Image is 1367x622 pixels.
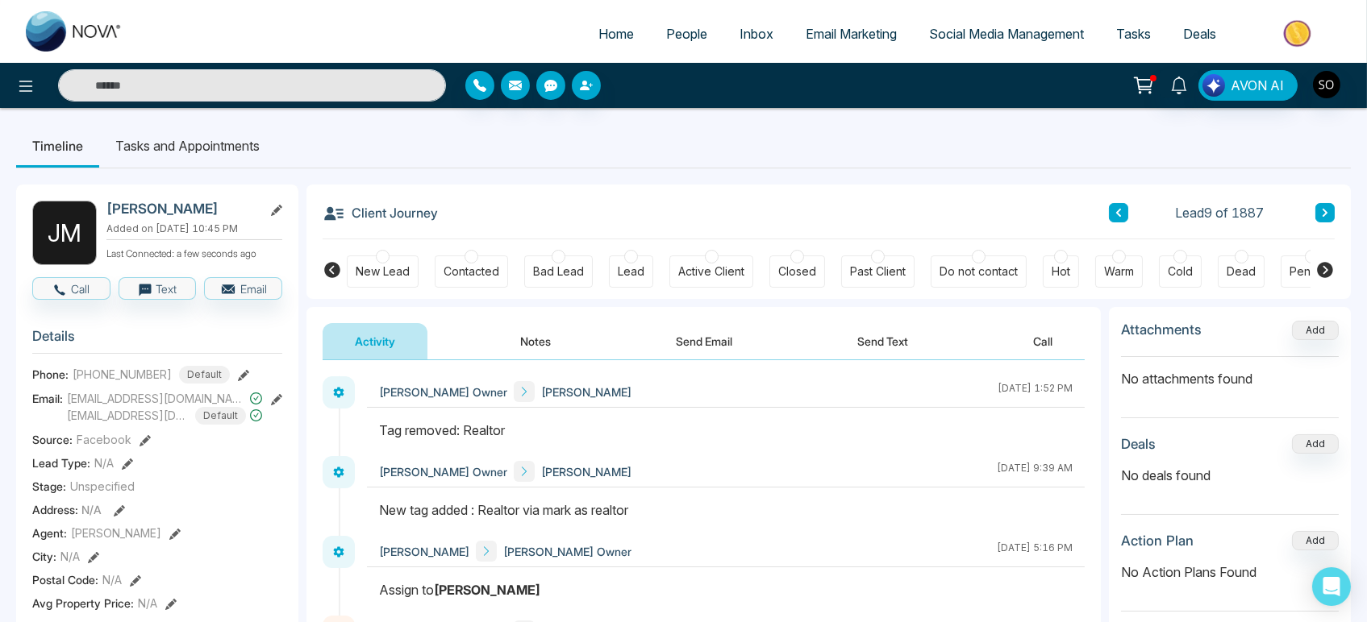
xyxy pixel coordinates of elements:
img: User Avatar [1313,71,1340,98]
div: Bad Lead [533,263,584,280]
span: N/A [94,454,114,471]
a: Inbox [723,19,790,49]
span: Facebook [77,431,131,448]
li: Tasks and Appointments [99,124,276,168]
span: Default [179,366,230,384]
div: New Lead [356,263,410,280]
div: [DATE] 9:39 AM [997,461,1073,482]
span: AVON AI [1231,76,1284,95]
img: Nova CRM Logo [26,11,123,52]
span: People [666,26,707,42]
span: [PERSON_NAME] [541,463,631,480]
button: Send Email [644,323,765,359]
span: Tasks [1116,26,1151,42]
div: Pending [1290,263,1334,280]
span: Avg Property Price : [32,595,134,612]
span: Postal Code : [32,571,98,588]
p: Last Connected: a few seconds ago [106,243,282,261]
span: N/A [102,571,122,588]
div: Do not contact [940,263,1018,280]
span: [EMAIL_ADDRESS][DOMAIN_NAME] [67,407,188,424]
h3: Details [32,328,282,353]
span: [PERSON_NAME] Owner [503,543,631,560]
li: Timeline [16,124,99,168]
div: Past Client [850,263,906,280]
button: Call [1001,323,1085,359]
h3: Client Journey [323,201,438,225]
span: Deals [1183,26,1216,42]
span: Social Media Management [929,26,1084,42]
span: [PERSON_NAME] Owner [379,463,507,480]
a: Home [582,19,650,49]
a: People [650,19,723,49]
span: Stage: [32,478,66,495]
p: No deals found [1121,466,1339,485]
div: Hot [1052,263,1070,280]
div: [DATE] 5:16 PM [997,541,1073,562]
div: Cold [1168,263,1193,280]
button: Email [204,277,282,300]
span: Inbox [740,26,773,42]
button: Add [1292,531,1339,550]
span: [PERSON_NAME] Owner [379,384,507,400]
div: Contacted [444,263,499,280]
span: Unspecified [70,478,135,495]
span: Email: [32,390,63,407]
div: [DATE] 1:52 PM [998,381,1073,402]
span: N/A [60,548,80,565]
p: Added on [DATE] 10:45 PM [106,222,282,236]
span: Lead Type: [32,454,90,471]
img: Lead Flow [1202,74,1225,97]
a: Deals [1167,19,1232,49]
span: [PHONE_NUMBER] [73,366,172,383]
span: Home [598,26,634,42]
button: Add [1292,434,1339,454]
h3: Action Plan [1121,533,1194,549]
span: N/A [138,595,157,612]
span: Address: [32,501,102,518]
div: Dead [1227,263,1256,280]
a: Email Marketing [790,19,913,49]
span: Add [1292,322,1339,336]
div: Lead [618,263,644,280]
button: Activity [323,323,427,359]
p: No attachments found [1121,357,1339,388]
span: City : [32,548,56,565]
span: Source: [32,431,73,448]
span: Agent: [32,525,67,541]
button: Notes [488,323,583,359]
button: Call [32,277,110,300]
span: [EMAIL_ADDRESS][DOMAIN_NAME] [67,390,246,407]
h3: Attachments [1121,321,1202,338]
span: [PERSON_NAME] [541,384,631,400]
div: J M [32,201,97,265]
a: Social Media Management [913,19,1100,49]
button: Send Text [825,323,940,359]
span: [PERSON_NAME] [379,543,469,560]
span: Email Marketing [806,26,897,42]
span: N/A [81,503,102,516]
span: Lead 9 of 1887 [1176,203,1265,222]
button: Add [1292,321,1339,340]
button: AVON AI [1198,70,1298,101]
span: Phone: [32,366,69,383]
h2: [PERSON_NAME] [106,201,256,217]
img: Market-place.gif [1240,15,1357,52]
div: Warm [1104,263,1134,280]
button: Text [119,277,197,300]
span: [PERSON_NAME] [71,525,161,541]
div: Closed [778,263,816,280]
p: No Action Plans Found [1121,562,1339,582]
div: Open Intercom Messenger [1312,567,1351,606]
span: Default [195,407,246,425]
div: Active Client [678,263,744,280]
h3: Deals [1121,436,1156,452]
a: Tasks [1100,19,1167,49]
